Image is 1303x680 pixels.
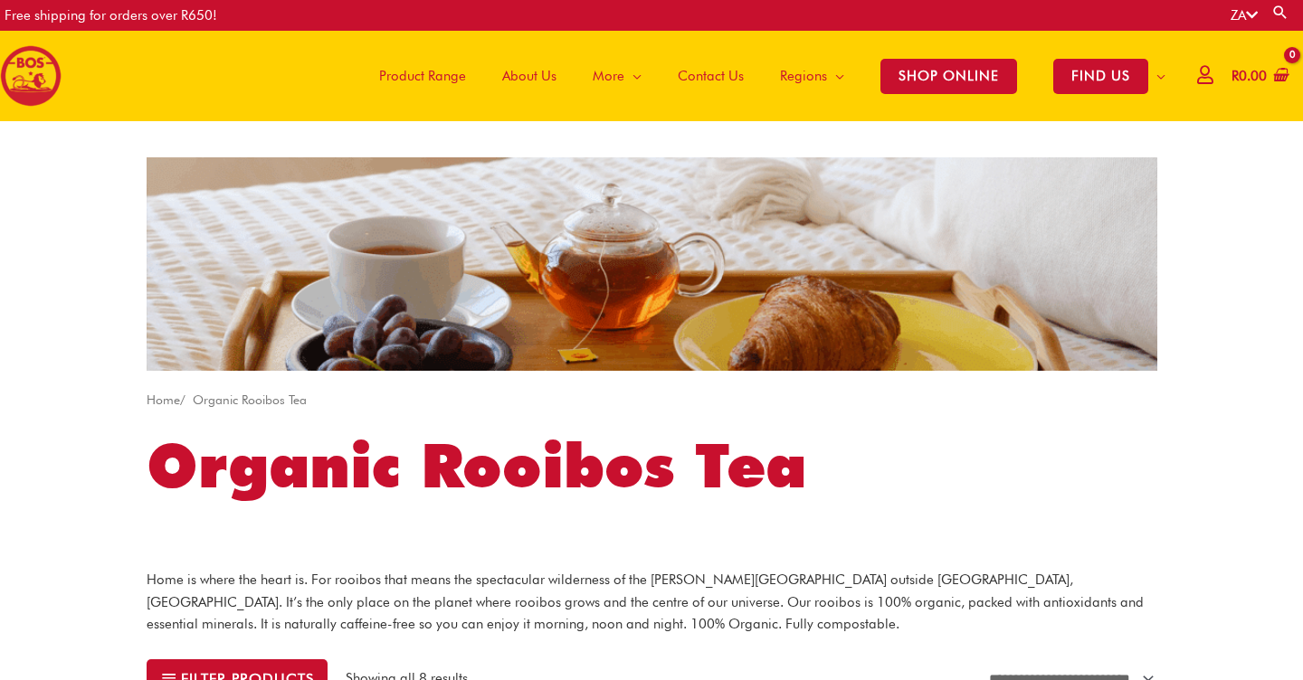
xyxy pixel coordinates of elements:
[880,59,1017,94] span: SHOP ONLINE
[780,49,827,103] span: Regions
[1053,59,1148,94] span: FIND US
[147,423,1157,508] h1: Organic Rooibos Tea
[1231,7,1258,24] a: ZA
[678,49,744,103] span: Contact Us
[147,157,1157,371] img: sa website cateogry banner tea
[147,392,180,407] a: Home
[379,49,466,103] span: Product Range
[1232,68,1239,84] span: R
[502,49,556,103] span: About Us
[593,49,624,103] span: More
[575,31,660,121] a: More
[862,31,1035,121] a: SHOP ONLINE
[762,31,862,121] a: Regions
[347,31,1184,121] nav: Site Navigation
[1228,56,1289,97] a: View Shopping Cart, empty
[1271,4,1289,21] a: Search button
[147,389,1157,411] nav: Breadcrumb
[484,31,575,121] a: About Us
[660,31,762,121] a: Contact Us
[361,31,484,121] a: Product Range
[147,569,1157,636] p: Home is where the heart is. For rooibos that means the spectacular wilderness of the [PERSON_NAME...
[1232,68,1267,84] bdi: 0.00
